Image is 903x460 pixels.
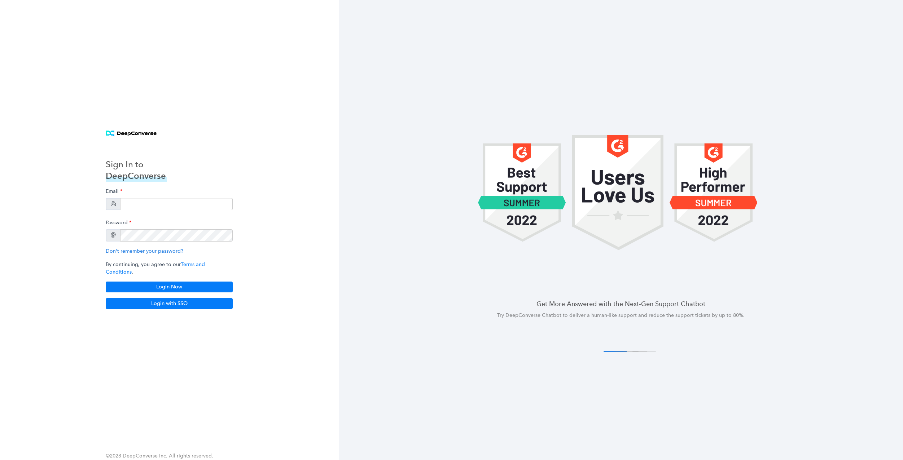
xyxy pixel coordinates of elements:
img: horizontal logo [106,131,157,137]
button: 3 [624,351,647,352]
span: ©2023 DeepConverse Inc. All rights reserved. [106,453,213,459]
label: Password [106,216,131,229]
img: carousel 1 [669,135,758,250]
span: Try DeepConverse Chatbot to deliver a human-like support and reduce the support tickets by up to ... [497,312,745,318]
a: Terms and Conditions [106,261,205,275]
img: carousel 1 [572,135,663,250]
label: Email [106,185,122,198]
h4: Get More Answered with the Next-Gen Support Chatbot [356,299,886,308]
h3: DeepConverse [106,170,167,182]
button: 4 [632,351,656,352]
button: 1 [604,351,627,352]
button: 2 [615,351,639,352]
button: Login Now [106,282,233,292]
img: carousel 1 [478,135,566,250]
h3: Sign In to [106,159,167,170]
p: By continuing, you agree to our . [106,261,233,276]
a: Don't remember your password? [106,248,183,254]
button: Login with SSO [106,298,233,309]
